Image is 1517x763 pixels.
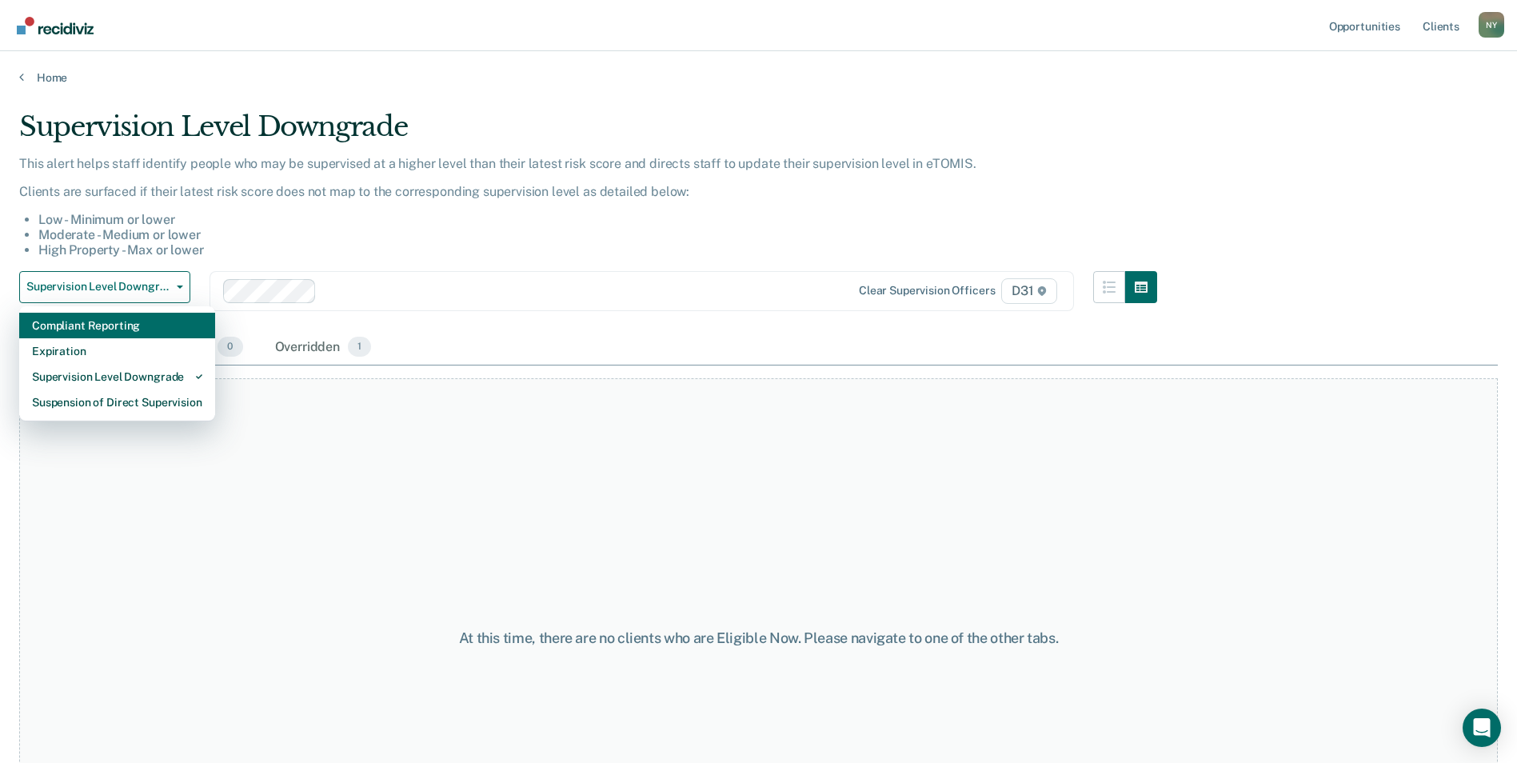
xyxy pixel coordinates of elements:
div: Overridden1 [272,330,375,366]
span: 1 [348,337,371,358]
div: Supervision Level Downgrade [19,110,1157,156]
span: Supervision Level Downgrade [26,280,170,294]
div: Suspension of Direct Supervision [32,389,202,415]
div: Open Intercom Messenger [1463,709,1501,747]
div: Expiration [32,338,202,364]
button: Supervision Level Downgrade [19,271,190,303]
span: 0 [218,337,242,358]
div: Supervision Level Downgrade [32,364,202,389]
p: This alert helps staff identify people who may be supervised at a higher level than their latest ... [19,156,1157,171]
img: Recidiviz [17,17,94,34]
a: Home [19,70,1498,85]
li: High Property - Max or lower [38,242,1157,258]
li: Low - Minimum or lower [38,212,1157,227]
div: At this time, there are no clients who are Eligible Now. Please navigate to one of the other tabs. [389,629,1128,647]
div: Compliant Reporting [32,313,202,338]
p: Clients are surfaced if their latest risk score does not map to the corresponding supervision lev... [19,184,1157,199]
span: D31 [1001,278,1056,304]
div: N Y [1479,12,1504,38]
button: Profile dropdown button [1479,12,1504,38]
li: Moderate - Medium or lower [38,227,1157,242]
div: Clear supervision officers [859,284,995,298]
